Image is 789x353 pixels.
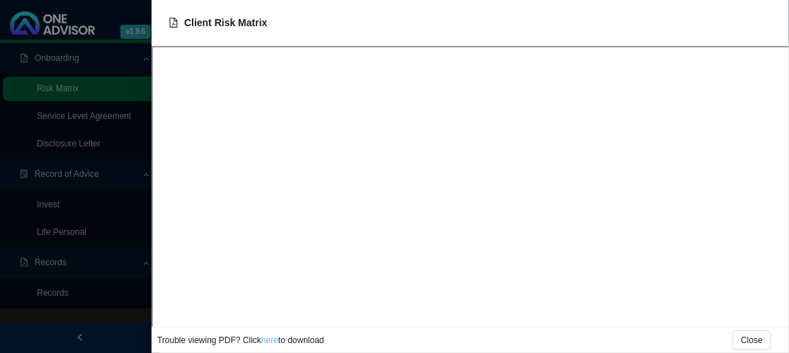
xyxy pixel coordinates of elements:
span: file-pdf [169,18,178,28]
button: Close [732,330,771,350]
span: Client Risk Matrix [184,17,267,28]
span: Close [741,333,763,347]
span: Trouble viewing PDF? Click [157,335,261,345]
a: here [261,335,278,345]
span: to download [278,335,324,345]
